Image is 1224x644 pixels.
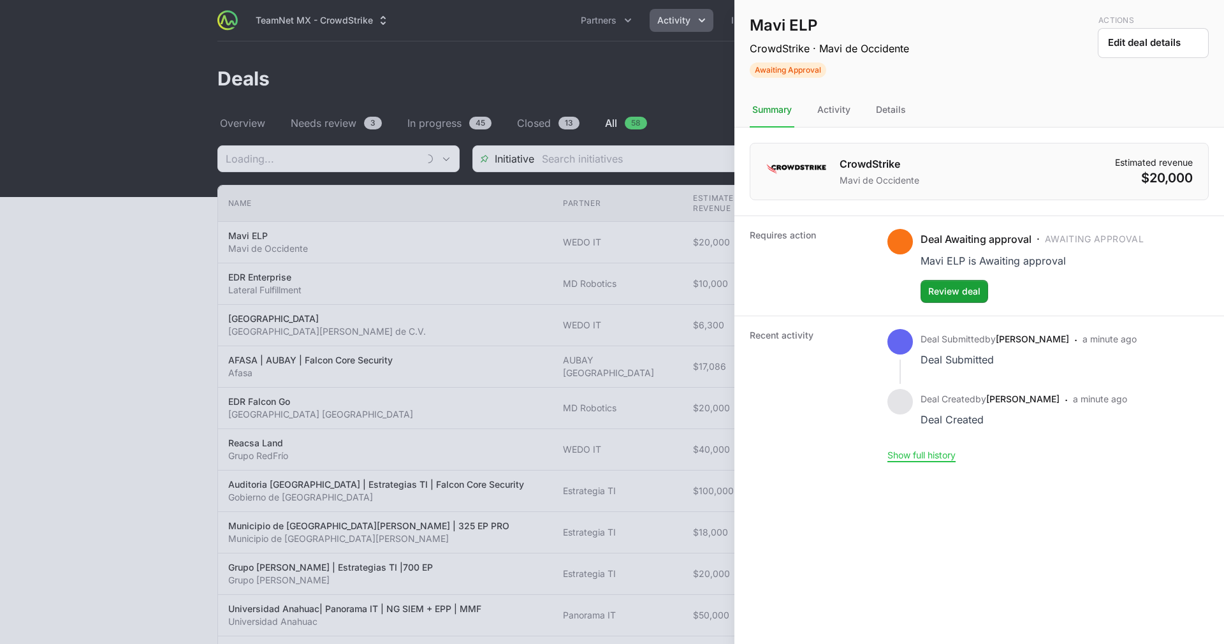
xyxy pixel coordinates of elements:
[750,15,909,36] h1: Mavi ELP
[750,93,794,128] div: Summary
[1073,393,1127,404] time: a minute ago
[734,93,1224,128] nav: Tabs
[1115,169,1193,187] dd: $20,000
[996,333,1069,344] a: [PERSON_NAME]
[840,174,919,187] p: Mavi de Occidente
[1098,15,1209,26] p: Actions
[1074,332,1077,369] span: ·
[921,280,988,303] button: Review deal
[921,252,1144,270] div: Mavi ELP is Awaiting approval
[750,229,872,303] dt: Requires action
[815,93,853,128] div: Activity
[1115,156,1193,169] dt: Estimated revenue
[928,284,980,299] span: Review deal
[887,450,956,461] button: Show full history
[921,333,1069,346] p: by
[921,393,1060,406] p: by
[766,156,827,182] img: CrowdStrike
[986,393,1060,404] a: [PERSON_NAME]
[921,231,1144,247] p: ·
[887,329,1137,449] ul: Activity history timeline
[750,329,872,462] dt: Recent activity
[840,156,919,172] h1: CrowdStrike
[921,231,1031,247] span: Deal Awaiting approval
[1045,233,1144,245] span: Awaiting Approval
[921,333,985,344] span: Deal Submitted
[921,393,975,404] span: Deal Created
[1082,333,1137,344] time: a minute ago
[1065,392,1068,428] span: ·
[921,411,1060,428] div: Deal Created
[750,41,909,56] p: CrowdStrike · Mavi de Occidente
[1098,15,1209,78] div: Deal actions
[1098,28,1209,58] button: Edit deal details
[873,93,908,128] div: Details
[921,351,1069,369] div: Deal Submitted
